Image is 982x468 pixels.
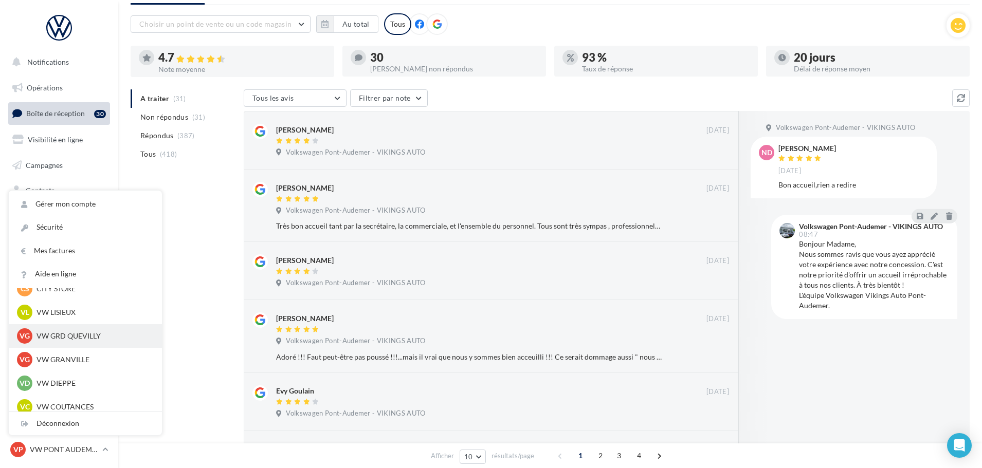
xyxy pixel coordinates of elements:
span: [DATE] [706,256,729,266]
span: Volkswagen Pont-Audemer - VIKINGS AUTO [286,278,425,288]
div: [PERSON_NAME] [276,313,334,324]
button: Choisir un point de vente ou un code magasin [131,15,311,33]
span: Volkswagen Pont-Audemer - VIKINGS AUTO [776,123,915,133]
div: Bonjour Madame, Nous sommes ravis que vous ayez apprécié votre expérience avec notre concession. ... [799,239,949,311]
div: Très bon accueil tant par la secrétaire, la commerciale, et l'ensemble du personnel. Tous sont tr... [276,221,662,231]
a: Sécurité [9,216,162,239]
div: 4.7 [158,52,326,64]
p: VW PONT AUDEMER [30,444,98,455]
div: Volkswagen Pont-Audemer - VIKINGS AUTO [799,223,943,230]
a: Calendrier [6,231,112,253]
button: Au total [316,15,378,33]
span: Volkswagen Pont-Audemer - VIKINGS AUTO [286,148,425,157]
a: Gérer mon compte [9,193,162,216]
span: VL [21,307,29,317]
button: Notifications [6,51,108,73]
div: [PERSON_NAME] [276,183,334,193]
div: Evy Goulain [276,386,314,396]
span: Boîte de réception [26,109,85,118]
p: VW GRANVILLE [37,354,150,365]
span: 4 [631,447,647,464]
p: VW LISIEUX [37,307,150,317]
span: Volkswagen Pont-Audemer - VIKINGS AUTO [286,409,425,418]
span: Opérations [27,83,63,92]
a: Campagnes DataOnDemand [6,291,112,321]
span: CS [21,284,29,294]
a: Opérations [6,77,112,99]
a: Aide en ligne [9,263,162,286]
span: Notifications [27,58,69,66]
p: VW DIEPPE [37,378,150,388]
div: 93 % [582,52,750,63]
span: Campagnes [26,160,63,169]
span: Afficher [431,451,454,461]
span: 08:47 [799,231,818,238]
span: ND [761,147,772,158]
button: Au total [334,15,378,33]
span: [DATE] [706,314,729,324]
span: 2 [592,447,609,464]
a: VP VW PONT AUDEMER [8,440,110,459]
span: 10 [464,453,473,461]
span: (387) [177,132,195,140]
span: Contacts [26,186,54,195]
div: [PERSON_NAME] [778,145,836,152]
span: Non répondus [140,112,188,122]
span: Volkswagen Pont-Audemer - VIKINGS AUTO [286,336,425,346]
div: Déconnexion [9,412,162,435]
button: 10 [460,450,486,464]
div: [PERSON_NAME] [276,255,334,266]
div: [PERSON_NAME] non répondus [370,65,538,72]
p: VW GRD QUEVILLY [37,331,150,341]
div: Adoré !!! Faut peut-être pas poussé !!!...mais il vrai que nous y sommes bien acceuilli !!! Ce se... [276,352,662,362]
div: Taux de réponse [582,65,750,72]
span: [DATE] [706,184,729,193]
button: Filtrer par note [350,89,428,107]
div: Délai de réponse moyen [794,65,961,72]
span: Choisir un point de vente ou un code magasin [139,20,292,28]
span: VP [13,444,23,455]
a: Campagnes [6,155,112,176]
a: Médiathèque [6,205,112,227]
span: [DATE] [706,126,729,135]
span: VG [20,354,30,365]
span: VC [20,402,30,412]
a: Mes factures [9,239,162,263]
div: 30 [94,110,106,118]
div: Tous [384,13,411,35]
span: 3 [611,447,627,464]
div: 30 [370,52,538,63]
span: 1 [572,447,589,464]
span: Tous les avis [252,93,294,102]
div: Open Intercom Messenger [947,433,972,458]
div: 20 jours [794,52,961,63]
a: PLV et print personnalisable [6,256,112,287]
span: VD [20,378,30,388]
span: [DATE] [706,387,729,397]
span: [DATE] [778,166,801,176]
span: (31) [192,113,205,121]
p: VW COUTANCES [37,402,150,412]
a: Boîte de réception30 [6,102,112,124]
div: Note moyenne [158,66,326,73]
span: VG [20,331,30,341]
a: Visibilité en ligne [6,129,112,151]
button: Tous les avis [244,89,347,107]
div: Bon accueil,rien a redire [778,180,929,190]
a: Contacts [6,180,112,201]
p: CITY STORE [37,284,150,294]
span: Répondus [140,130,174,141]
span: résultats/page [492,451,534,461]
span: Visibilité en ligne [28,135,83,144]
div: [PERSON_NAME] [276,125,334,135]
span: (418) [160,150,177,158]
span: Tous [140,149,156,159]
span: Volkswagen Pont-Audemer - VIKINGS AUTO [286,206,425,215]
